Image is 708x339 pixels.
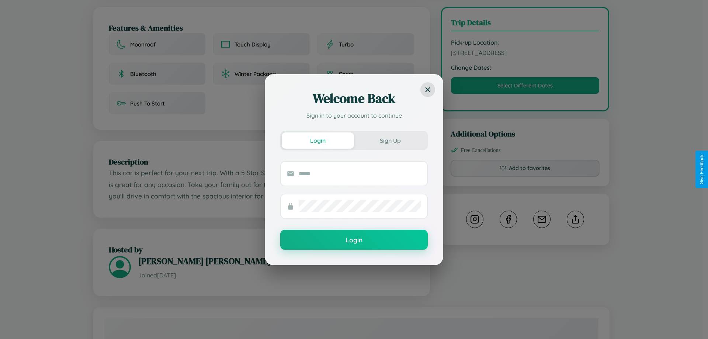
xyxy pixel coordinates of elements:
p: Sign in to your account to continue [280,111,428,120]
div: Give Feedback [699,155,704,184]
h2: Welcome Back [280,90,428,107]
button: Sign Up [354,132,426,149]
button: Login [282,132,354,149]
button: Login [280,230,428,250]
